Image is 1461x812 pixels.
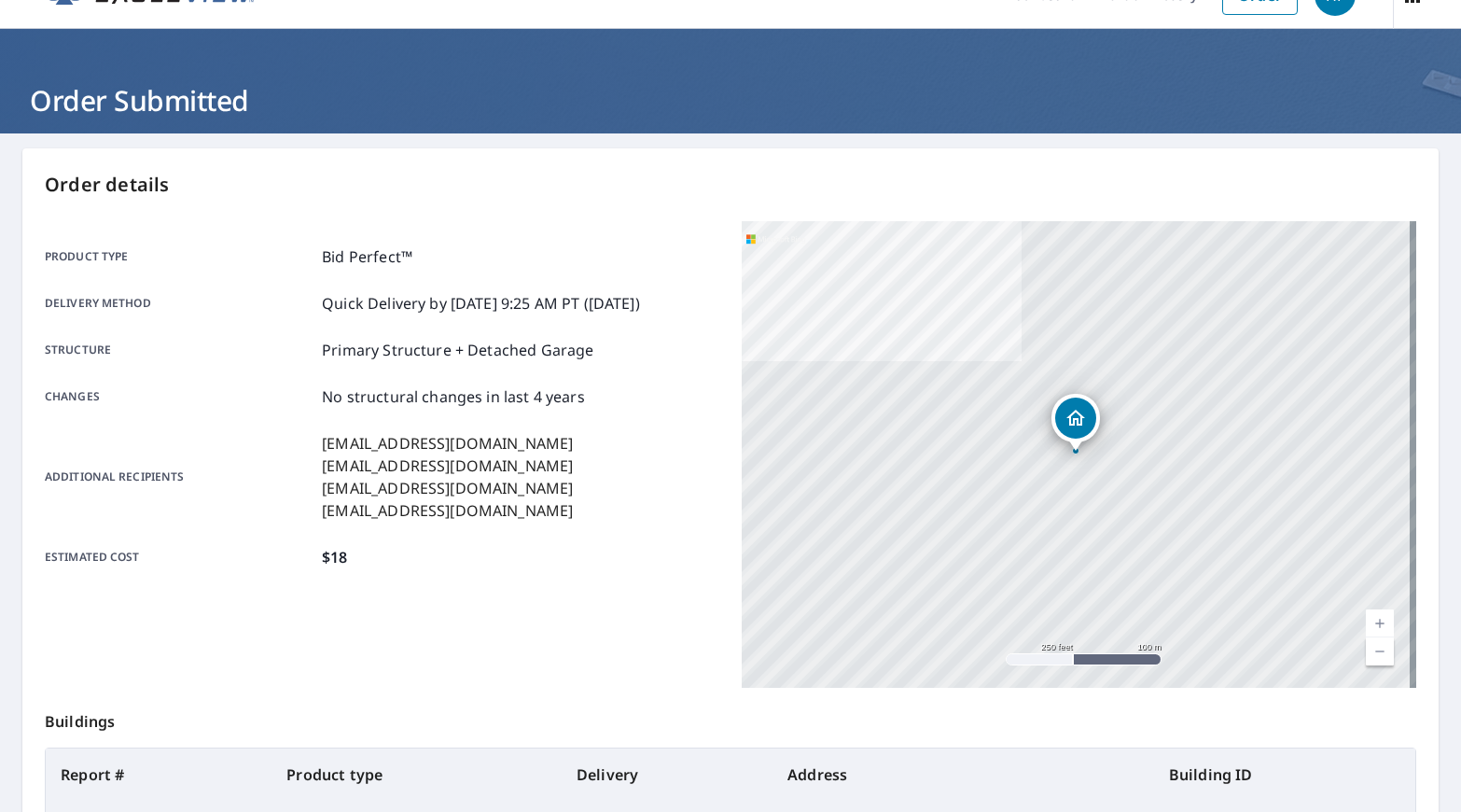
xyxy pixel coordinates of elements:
p: [EMAIL_ADDRESS][DOMAIN_NAME] [322,432,573,455]
p: Quick Delivery by [DATE] 9:25 AM PT ([DATE]) [322,292,640,315]
p: Delivery method [45,292,314,315]
h1: Order Submitted [22,81,1439,119]
p: Order details [45,171,1416,199]
p: Buildings [45,688,1416,748]
p: No structural changes in last 4 years [322,385,585,408]
div: Dropped pin, building 1, Residential property, 17900 NW 47th Ct Miami Gardens, FL 33055 [1051,394,1100,452]
th: Delivery [562,749,772,801]
p: Product type [45,245,314,268]
a: Current Level 17, Zoom In [1366,609,1394,637]
p: Primary Structure + Detached Garage [322,339,593,361]
th: Address [772,749,1154,801]
p: [EMAIL_ADDRESS][DOMAIN_NAME] [322,455,573,477]
p: $18 [322,546,347,568]
a: Current Level 17, Zoom Out [1366,637,1394,665]
th: Building ID [1154,749,1415,801]
p: Structure [45,339,314,361]
th: Report # [46,749,271,801]
p: Estimated cost [45,546,314,568]
p: [EMAIL_ADDRESS][DOMAIN_NAME] [322,499,573,522]
th: Product type [271,749,562,801]
p: [EMAIL_ADDRESS][DOMAIN_NAME] [322,477,573,499]
p: Additional recipients [45,432,314,522]
p: Bid Perfect™ [322,245,412,268]
p: Changes [45,385,314,408]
